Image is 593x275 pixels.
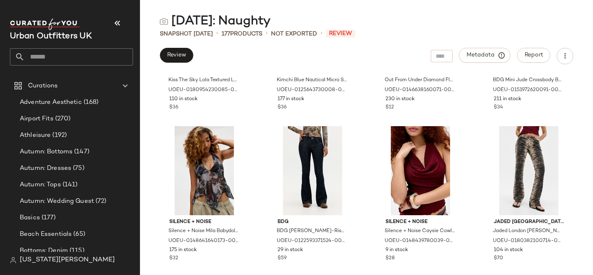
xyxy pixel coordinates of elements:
span: Basics [20,213,40,223]
span: Kiss The Sky Lola Textured Long Sleeve Top - Red S at Urban Outfitters [168,77,238,84]
div: Products [222,30,262,38]
span: 110 in stock [169,96,198,103]
span: • [320,29,322,39]
span: Adventure Aesthetic [20,98,82,107]
span: BDG [PERSON_NAME]-Rise Bootcut Flare Jeans - Rinsed Denim 36W 32L at Urban Outfitters [277,228,347,235]
img: cfy_white_logo.C9jOOHJF.svg [10,19,80,30]
span: Jaded [GEOGRAPHIC_DATA] [494,219,564,226]
span: Review [167,52,186,59]
span: UOEU-0148439780039-000-061 [385,237,455,245]
span: • [216,29,218,39]
span: (65) [72,230,85,239]
span: BDG Mini Jude Crossbody Bag - Black at Urban Outfitters [493,77,563,84]
span: Silence + Noise Mila Babydoll Halter Top - Purple M at Urban Outfitters [168,228,238,235]
span: UOEU-0148641640173-000-050 [168,237,238,245]
span: UOEU-0180954230085-000-060 [168,87,238,94]
span: (115) [68,246,84,256]
span: (168) [82,98,99,107]
span: UOEU-0180382100714-000-000 [493,237,563,245]
div: [DATE]: Naughty [160,13,271,30]
span: $32 [169,255,178,262]
span: (270) [54,114,71,124]
span: • [266,29,268,39]
span: (192) [51,131,67,140]
span: Silence + Noise Caysie Cowl Neck Halter Top - Maroon M at Urban Outfitters [385,228,455,235]
span: UOEU-0146638160071-000-001 [385,87,455,94]
span: Airport Fits [20,114,54,124]
span: $12 [385,104,394,111]
span: Curations [28,81,58,91]
span: Athleisure [20,131,51,140]
span: $70 [494,255,503,262]
span: UOEU-0151972620091-000-001 [493,87,563,94]
span: $36 [169,104,178,111]
span: 230 in stock [385,96,415,103]
span: BDG [278,219,348,226]
button: Report [517,48,550,63]
span: Autumn: Bottoms [20,147,72,157]
span: 211 in stock [494,96,521,103]
span: [US_STATE][PERSON_NAME] [20,255,115,265]
span: $34 [494,104,503,111]
span: 104 in stock [494,247,523,254]
button: Review [160,48,193,63]
span: Autumn: Wedding Guest [20,197,94,206]
button: Metadata [459,48,511,63]
span: Out From Under Diamond Floral Lace Tights - Black at Urban Outfitters [385,77,455,84]
span: Not Exported [271,30,317,38]
span: Snapshot [DATE] [160,30,213,38]
span: (75) [71,164,84,173]
span: Review [326,30,355,38]
span: Autumn: Dresses [20,164,71,173]
span: 9 in stock [385,247,408,254]
span: $59 [278,255,287,262]
span: Jaded London [PERSON_NAME] Tiger Bootcut [PERSON_NAME] Jeans 26 at Urban Outfitters [493,228,563,235]
span: Silence + Noise [169,219,239,226]
span: Report [524,52,543,59]
img: 0180382100714_000_a2 [487,126,570,215]
img: svg%3e [160,17,168,26]
img: 0122593371524_094_a2 [271,126,354,215]
span: Bottoms: Denim [20,246,68,256]
span: (177) [40,213,56,223]
span: 175 in stock [169,247,197,254]
span: UOEU-0122593371524-000-094 [277,237,347,245]
span: (141) [61,180,78,190]
span: 29 in stock [278,247,303,254]
span: Current Company Name [10,32,92,41]
img: 0148641640173_050_a2 [163,126,246,215]
span: 177 [222,31,230,37]
span: $36 [278,104,287,111]
img: svg%3e [10,257,16,263]
span: $28 [385,255,395,262]
span: Metadata [466,52,504,59]
span: UOEU-0125643730008-000-004 [277,87,347,94]
span: Kimchi Blue Nautical Micro Shorts - Grey M at Urban Outfitters [277,77,347,84]
span: 177 in stock [278,96,304,103]
span: Silence + Noise [385,219,455,226]
img: 0148439780039_061_a2 [379,126,462,215]
span: Autumn: Tops [20,180,61,190]
span: Beach Essentials [20,230,72,239]
span: (72) [94,197,107,206]
span: (147) [72,147,89,157]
